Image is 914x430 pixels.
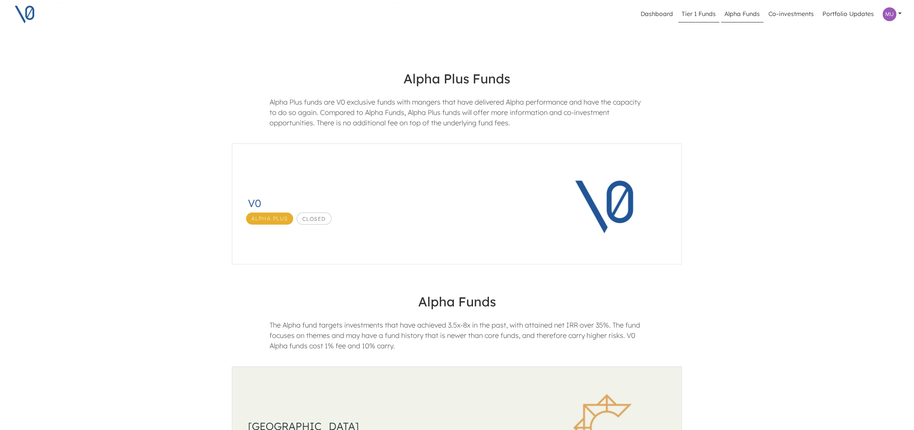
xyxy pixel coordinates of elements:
[263,320,651,358] div: The Alpha fund targets investments that have achieved 3.5x-8x in the past, with attained net IRR ...
[14,3,35,25] img: V0 logo
[638,6,677,22] a: Dashboard
[553,151,661,259] img: V0
[297,213,332,225] span: Closed
[225,287,689,316] h4: Alpha Funds
[246,213,293,225] span: Alpha Plus
[679,6,720,22] a: Tier 1 Funds
[263,97,651,135] div: Alpha Plus funds are V0 exclusive funds with mangers that have delivered Alpha performance and ha...
[721,6,764,22] a: Alpha Funds
[230,142,684,266] a: V0Alpha PlusClosedV0
[883,7,897,21] img: Profile
[819,6,878,22] a: Portfolio Updates
[225,64,689,93] h4: Alpha Plus Funds
[248,197,525,210] h3: V0
[765,6,818,22] a: Co-investments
